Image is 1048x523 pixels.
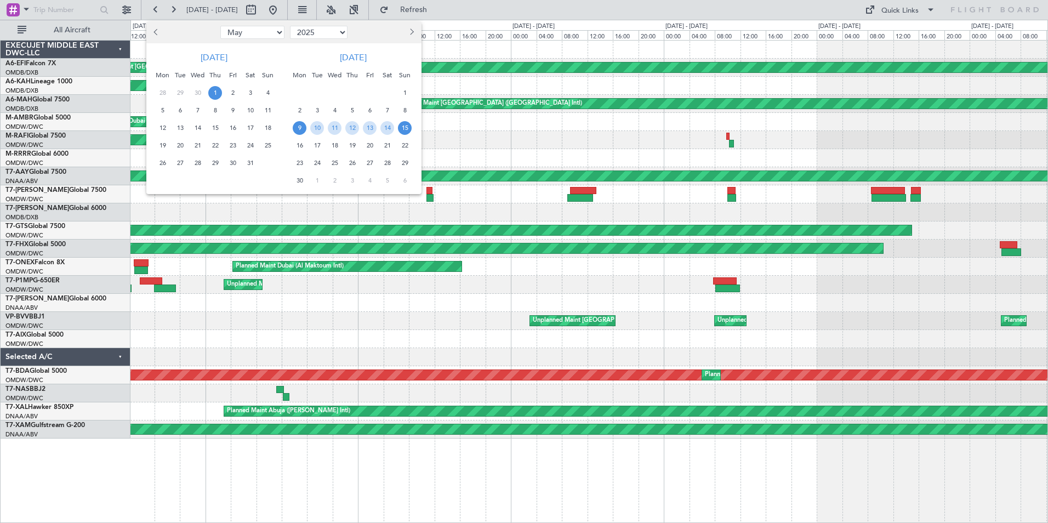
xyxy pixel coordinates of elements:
[310,121,324,135] span: 10
[207,154,224,172] div: 29-5-2025
[173,104,187,117] span: 6
[207,101,224,119] div: 8-5-2025
[380,121,394,135] span: 14
[191,121,204,135] span: 14
[293,139,306,152] span: 16
[220,26,284,39] select: Select month
[405,24,417,41] button: Next month
[191,156,204,170] span: 28
[396,172,414,189] div: 6-7-2025
[242,66,259,84] div: Sat
[398,156,412,170] span: 29
[290,26,348,39] select: Select year
[345,121,359,135] span: 12
[224,101,242,119] div: 9-5-2025
[309,119,326,137] div: 10-6-2025
[363,139,377,152] span: 20
[154,101,172,119] div: 5-5-2025
[243,121,257,135] span: 17
[398,86,412,100] span: 1
[326,66,344,84] div: Wed
[261,121,275,135] span: 18
[172,66,189,84] div: Tue
[208,121,222,135] span: 15
[151,24,163,41] button: Previous month
[224,84,242,101] div: 2-5-2025
[361,119,379,137] div: 13-6-2025
[328,174,341,187] span: 2
[363,156,377,170] span: 27
[326,101,344,119] div: 4-6-2025
[361,154,379,172] div: 27-6-2025
[226,139,240,152] span: 23
[291,101,309,119] div: 2-6-2025
[326,137,344,154] div: 18-6-2025
[379,154,396,172] div: 28-6-2025
[310,104,324,117] span: 3
[361,101,379,119] div: 6-6-2025
[172,119,189,137] div: 13-5-2025
[344,172,361,189] div: 3-7-2025
[345,139,359,152] span: 19
[224,154,242,172] div: 30-5-2025
[363,104,377,117] span: 6
[344,137,361,154] div: 19-6-2025
[207,137,224,154] div: 22-5-2025
[189,119,207,137] div: 14-5-2025
[328,121,341,135] span: 11
[344,101,361,119] div: 5-6-2025
[291,154,309,172] div: 23-6-2025
[156,86,169,100] span: 28
[309,101,326,119] div: 3-6-2025
[191,104,204,117] span: 7
[396,84,414,101] div: 1-6-2025
[398,121,412,135] span: 15
[242,119,259,137] div: 17-5-2025
[189,84,207,101] div: 30-4-2025
[156,156,169,170] span: 26
[361,172,379,189] div: 4-7-2025
[361,66,379,84] div: Fri
[398,139,412,152] span: 22
[261,86,275,100] span: 4
[396,101,414,119] div: 8-6-2025
[189,154,207,172] div: 28-5-2025
[309,137,326,154] div: 17-6-2025
[259,137,277,154] div: 25-5-2025
[242,101,259,119] div: 10-5-2025
[345,104,359,117] span: 5
[259,101,277,119] div: 11-5-2025
[243,104,257,117] span: 10
[224,66,242,84] div: Fri
[173,121,187,135] span: 13
[293,156,306,170] span: 23
[379,119,396,137] div: 14-6-2025
[224,119,242,137] div: 16-5-2025
[345,156,359,170] span: 26
[208,86,222,100] span: 1
[208,104,222,117] span: 8
[379,172,396,189] div: 5-7-2025
[380,139,394,152] span: 21
[345,174,359,187] span: 3
[191,86,204,100] span: 30
[259,84,277,101] div: 4-5-2025
[291,119,309,137] div: 9-6-2025
[207,84,224,101] div: 1-5-2025
[309,154,326,172] div: 24-6-2025
[326,119,344,137] div: 11-6-2025
[396,154,414,172] div: 29-6-2025
[344,154,361,172] div: 26-6-2025
[242,84,259,101] div: 3-5-2025
[173,86,187,100] span: 29
[226,104,240,117] span: 9
[154,119,172,137] div: 12-5-2025
[154,84,172,101] div: 28-4-2025
[226,86,240,100] span: 2
[379,66,396,84] div: Sat
[172,101,189,119] div: 6-5-2025
[172,137,189,154] div: 20-5-2025
[396,137,414,154] div: 22-6-2025
[261,104,275,117] span: 11
[363,121,377,135] span: 13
